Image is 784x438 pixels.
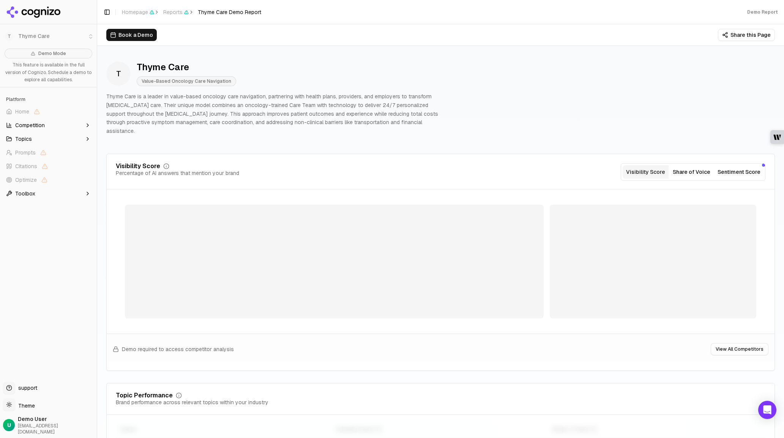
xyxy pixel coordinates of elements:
[137,76,236,86] span: Value-Based Oncology Care Navigation
[116,169,239,177] div: Percentage of AI answers that mention your brand
[163,8,189,16] span: Reports
[38,50,66,57] span: Demo Mode
[718,29,775,41] button: Share this Page
[116,399,268,406] div: Brand performance across relevant topics within your industry
[5,61,92,84] p: This feature is available in the full version of Cognizo. Schedule a demo to explore all capabili...
[15,135,32,143] span: Topics
[747,9,778,15] div: Demo Report
[15,190,35,197] span: Toolbox
[15,149,36,156] span: Prompts
[116,163,160,169] div: Visibility Score
[711,343,768,355] button: View All Competitors
[15,121,45,129] span: Competition
[3,187,94,200] button: Toolbox
[7,421,11,429] span: U
[3,133,94,145] button: Topics
[137,61,236,73] div: Thyme Care
[122,8,261,16] nav: breadcrumb
[116,392,173,399] div: Topic Performance
[106,29,157,41] button: Book a Demo
[15,402,35,409] span: Theme
[669,165,715,179] button: Share of Voice
[623,165,669,179] button: Visibility Score
[3,119,94,131] button: Competition
[18,415,94,423] span: Demo User
[758,401,776,419] div: Open Intercom Messenger
[122,8,154,16] span: Homepage
[15,108,29,115] span: Home
[15,384,37,392] span: support
[106,92,446,135] p: Thyme Care is a leader in value-based oncology care navigation, partnering with health plans, pro...
[715,165,763,179] button: Sentiment Score
[18,423,94,435] span: [EMAIL_ADDRESS][DOMAIN_NAME]
[3,93,94,106] div: Platform
[15,176,37,184] span: Optimize
[122,345,234,353] span: Demo required to access competitor analysis
[198,8,261,16] span: Thyme Care Demo Report
[106,61,131,86] span: T
[15,162,37,170] span: Citations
